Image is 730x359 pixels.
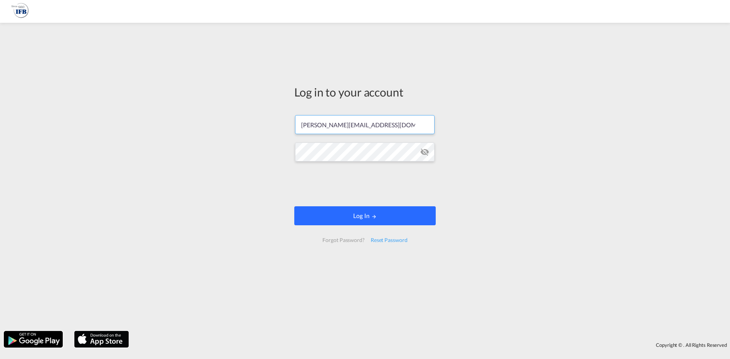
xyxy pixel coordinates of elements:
div: Forgot Password? [319,233,367,247]
div: Log in to your account [294,84,436,100]
div: Reset Password [368,233,411,247]
iframe: reCAPTCHA [307,169,423,199]
img: google.png [3,330,63,348]
input: Enter email/phone number [295,115,435,134]
div: Copyright © . All Rights Reserved [133,338,730,351]
img: 1f261f00256b11eeaf3d89493e6660f9.png [11,3,29,20]
img: apple.png [73,330,130,348]
button: LOGIN [294,206,436,225]
md-icon: icon-eye-off [420,147,429,157]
